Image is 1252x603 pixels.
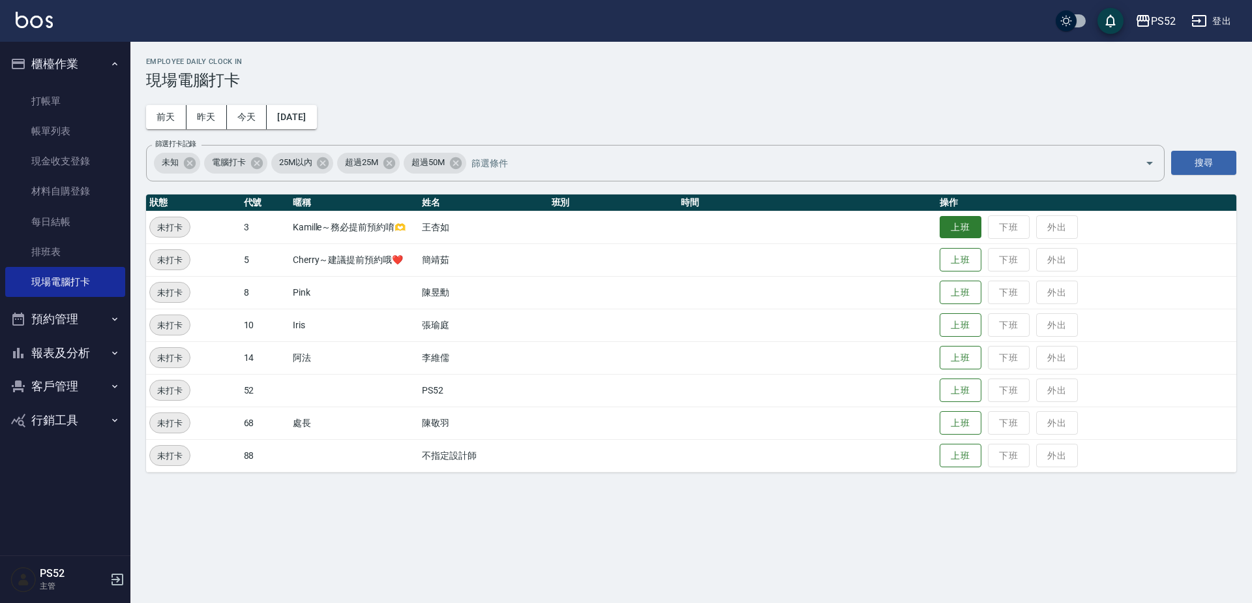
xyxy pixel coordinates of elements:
[5,86,125,116] a: 打帳單
[419,374,548,407] td: PS52
[241,439,290,472] td: 88
[241,407,290,439] td: 68
[419,243,548,276] td: 簡靖茹
[1171,151,1236,175] button: 搜尋
[241,374,290,407] td: 52
[204,153,267,174] div: 電腦打卡
[267,105,316,129] button: [DATE]
[271,156,320,169] span: 25M以內
[290,243,419,276] td: Cherry～建議提前預約哦❤️
[337,153,400,174] div: 超過25M
[5,237,125,267] a: 排班表
[150,286,190,300] span: 未打卡
[940,411,981,435] button: 上班
[241,341,290,374] td: 14
[419,194,548,211] th: 姓名
[1186,9,1236,33] button: 登出
[419,341,548,374] td: 李維儒
[5,403,125,437] button: 行銷工具
[241,243,290,276] td: 5
[404,156,453,169] span: 超過50M
[940,346,981,370] button: 上班
[40,567,106,580] h5: PS52
[678,194,936,211] th: 時間
[419,211,548,243] td: 王杏如
[940,379,981,403] button: 上班
[419,439,548,472] td: 不指定設計師
[5,47,125,81] button: 櫃檯作業
[204,156,254,169] span: 電腦打卡
[290,341,419,374] td: 阿法
[5,302,125,336] button: 預約管理
[419,407,548,439] td: 陳敬羽
[5,267,125,297] a: 現場電腦打卡
[40,580,106,592] p: 主管
[155,139,196,149] label: 篩選打卡記錄
[5,146,125,176] a: 現金收支登錄
[936,194,1236,211] th: 操作
[271,153,334,174] div: 25M以內
[5,176,125,206] a: 材料自購登錄
[1139,153,1160,174] button: Open
[146,71,1236,89] h3: 現場電腦打卡
[154,153,200,174] div: 未知
[940,216,981,239] button: 上班
[16,12,53,28] img: Logo
[154,156,186,169] span: 未知
[186,105,227,129] button: 昨天
[1130,8,1181,35] button: PS52
[419,309,548,341] td: 張瑜庭
[150,416,190,430] span: 未打卡
[241,276,290,309] td: 8
[290,194,419,211] th: 暱稱
[241,211,290,243] td: 3
[940,248,981,272] button: 上班
[940,281,981,305] button: 上班
[940,313,981,337] button: 上班
[5,116,125,146] a: 帳單列表
[5,336,125,370] button: 報表及分析
[150,221,190,234] span: 未打卡
[940,444,981,468] button: 上班
[468,151,1122,174] input: 篩選條件
[241,309,290,341] td: 10
[290,276,419,309] td: Pink
[150,384,190,397] span: 未打卡
[146,105,186,129] button: 前天
[150,318,190,332] span: 未打卡
[150,253,190,267] span: 未打卡
[404,153,466,174] div: 超過50M
[10,566,37,593] img: Person
[150,351,190,365] span: 未打卡
[419,276,548,309] td: 陳昱勳
[227,105,267,129] button: 今天
[337,156,386,169] span: 超過25M
[290,407,419,439] td: 處長
[146,194,241,211] th: 狀態
[548,194,678,211] th: 班別
[150,449,190,463] span: 未打卡
[1097,8,1124,34] button: save
[290,309,419,341] td: Iris
[1151,13,1176,29] div: PS52
[241,194,290,211] th: 代號
[5,207,125,237] a: 每日結帳
[5,369,125,403] button: 客戶管理
[146,57,1236,66] h2: Employee Daily Clock In
[290,211,419,243] td: Kamille～務必提前預約唷🫶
